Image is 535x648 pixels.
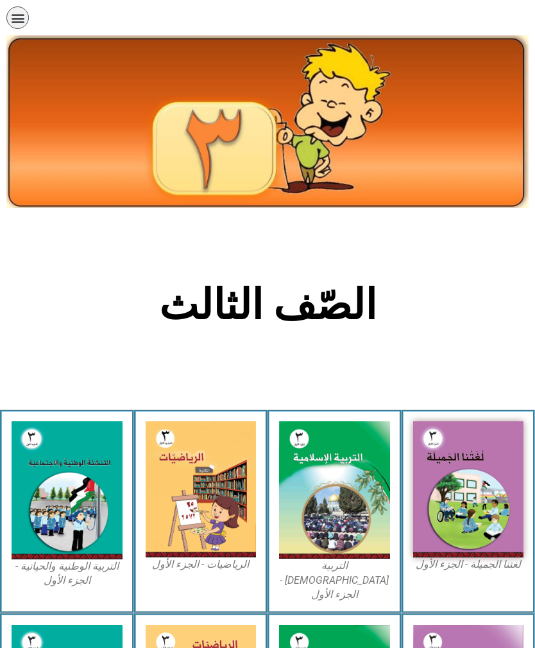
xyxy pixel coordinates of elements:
[146,557,257,572] figcaption: الرياضيات - الجزء الأول​
[6,6,29,29] div: כפתור פתיחת תפריט
[56,280,480,330] h2: الصّف الثالث
[413,557,524,572] figcaption: لغتنا الجميلة - الجزء الأول​
[279,559,390,602] figcaption: التربية [DEMOGRAPHIC_DATA] - الجزء الأول
[12,559,123,588] figcaption: التربية الوطنية والحياتية - الجزء الأول​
